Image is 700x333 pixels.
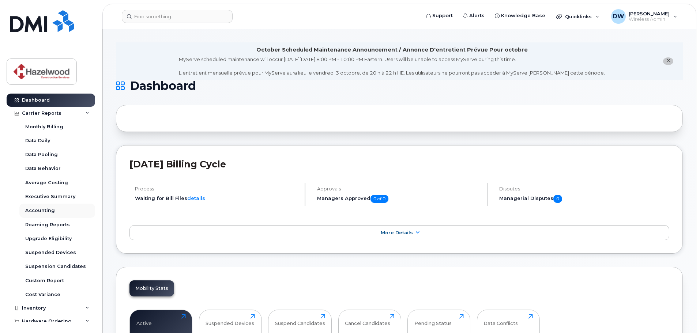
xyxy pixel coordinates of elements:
div: Pending Status [414,314,452,326]
div: Data Conflicts [483,314,518,326]
span: 0 [553,195,562,203]
div: Cancel Candidates [345,314,390,326]
h4: Disputes [499,186,669,192]
div: Suspended Devices [206,314,254,326]
span: More Details [381,230,413,235]
span: Dashboard [130,80,196,91]
h5: Managers Approved [317,195,481,203]
h2: [DATE] Billing Cycle [129,159,669,170]
div: Active [136,314,152,326]
h4: Approvals [317,186,481,192]
div: October Scheduled Maintenance Announcement / Annonce D'entretient Prévue Pour octobre [256,46,528,54]
div: Suspend Candidates [275,314,325,326]
li: Waiting for Bill Files [135,195,298,202]
button: close notification [663,57,673,65]
h4: Process [135,186,298,192]
h5: Managerial Disputes [499,195,669,203]
div: MyServe scheduled maintenance will occur [DATE][DATE] 8:00 PM - 10:00 PM Eastern. Users will be u... [179,56,605,76]
span: 0 of 0 [370,195,388,203]
a: details [187,195,205,201]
